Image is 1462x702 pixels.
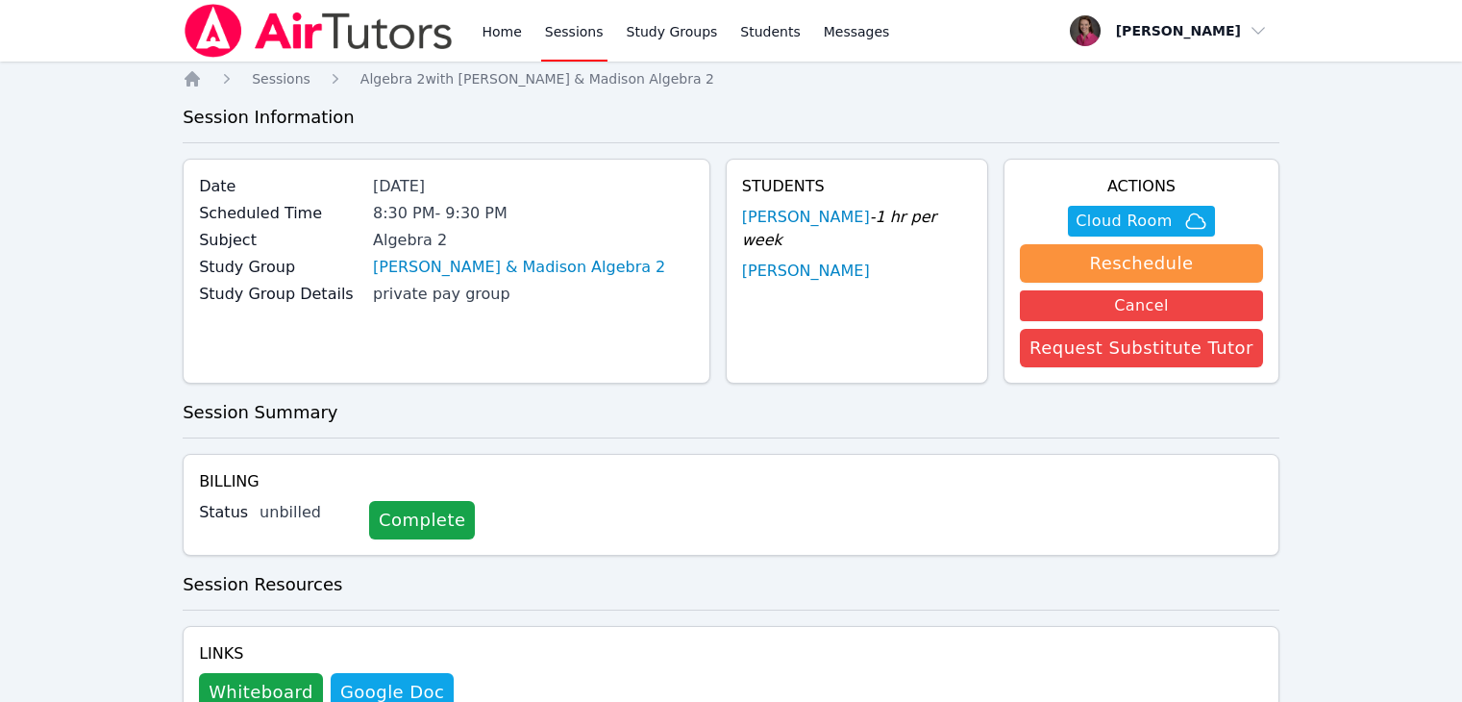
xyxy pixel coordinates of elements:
a: Algebra 2with [PERSON_NAME] & Madison Algebra 2 [360,69,714,88]
a: [PERSON_NAME] [742,260,870,283]
a: Complete [369,501,475,539]
a: [PERSON_NAME] [742,206,870,229]
label: Date [199,175,361,198]
h3: Session Resources [183,571,1279,598]
div: private pay group [373,283,694,306]
button: Request Substitute Tutor [1020,329,1263,367]
div: [DATE] [373,175,694,198]
button: Reschedule [1020,244,1263,283]
h3: Session Information [183,104,1279,131]
nav: Breadcrumb [183,69,1279,88]
a: Sessions [252,69,310,88]
button: Cloud Room [1068,206,1214,237]
h3: Session Summary [183,399,1279,426]
label: Subject [199,229,361,252]
label: Scheduled Time [199,202,361,225]
span: Cloud Room [1076,210,1172,233]
div: 8:30 PM - 9:30 PM [373,202,694,225]
h4: Actions [1020,175,1263,198]
span: Sessions [252,71,310,87]
button: Cancel [1020,290,1263,321]
div: Algebra 2 [373,229,694,252]
img: Air Tutors [183,4,455,58]
a: [PERSON_NAME] & Madison Algebra 2 [373,256,665,279]
label: Study Group [199,256,361,279]
span: Messages [824,22,890,41]
div: unbilled [260,501,354,524]
h4: Links [199,642,454,665]
h4: Students [742,175,972,198]
label: Status [199,501,248,524]
span: Algebra 2 with [PERSON_NAME] & Madison Algebra 2 [360,71,714,87]
label: Study Group Details [199,283,361,306]
h4: Billing [199,470,1263,493]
